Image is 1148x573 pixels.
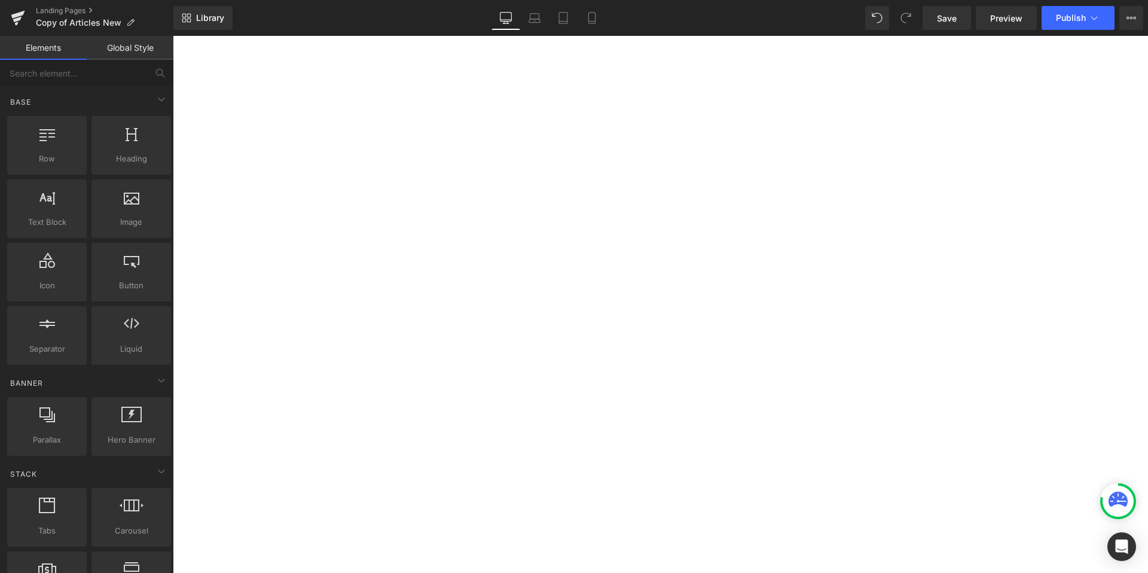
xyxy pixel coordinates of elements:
a: Preview [976,6,1037,30]
a: Landing Pages [36,6,173,16]
span: Hero Banner [95,434,167,446]
span: Separator [11,343,83,355]
span: Base [9,96,32,108]
span: Banner [9,377,44,389]
a: New Library [173,6,233,30]
span: Library [196,13,224,23]
button: Redo [894,6,918,30]
a: Mobile [578,6,606,30]
a: Desktop [491,6,520,30]
span: Liquid [95,343,167,355]
button: Publish [1042,6,1115,30]
a: Global Style [87,36,173,60]
span: Button [95,279,167,292]
span: Parallax [11,434,83,446]
span: Save [937,12,957,25]
button: Undo [865,6,889,30]
span: Text Block [11,216,83,228]
span: Carousel [95,525,167,537]
a: Laptop [520,6,549,30]
span: Image [95,216,167,228]
span: Icon [11,279,83,292]
button: More [1119,6,1143,30]
span: Preview [990,12,1022,25]
span: Copy of Articles New [36,18,121,28]
a: Tablet [549,6,578,30]
span: Stack [9,468,38,480]
span: Tabs [11,525,83,537]
div: Open Intercom Messenger [1107,532,1136,561]
span: Heading [95,153,167,165]
span: Row [11,153,83,165]
span: Publish [1056,13,1086,23]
